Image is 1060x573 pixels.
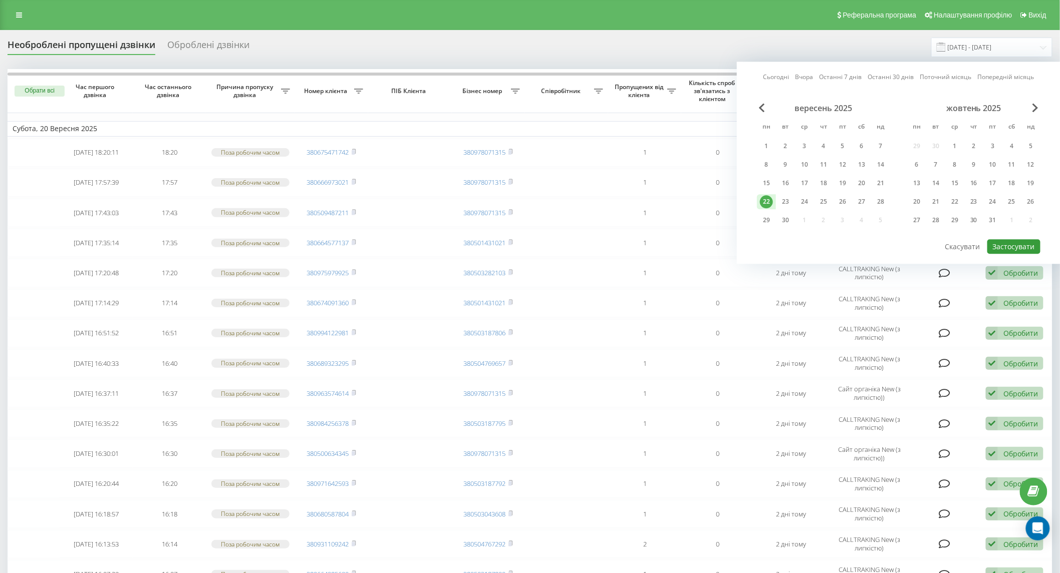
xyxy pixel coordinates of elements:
td: [DATE] 17:20:48 [60,259,133,287]
td: CALLTRAKING New (з липкістю) [828,319,911,347]
div: Обробити [1003,389,1038,398]
div: Open Intercom Messenger [1026,516,1050,540]
div: вт 16 вер 2025 р. [776,176,795,191]
div: Поза робочим часом [211,269,290,277]
span: ПІБ Клієнта [377,87,443,95]
td: CALLTRAKING New (з липкістю) [828,409,911,437]
abbr: п’ятниця [985,120,1000,135]
div: пн 1 вер 2025 р. [757,139,776,154]
div: пт 26 вер 2025 р. [833,194,852,209]
td: [DATE] 16:13:53 [60,530,133,558]
div: Поза робочим часом [211,479,290,488]
td: 1 [608,409,681,437]
div: нд 14 вер 2025 р. [871,157,890,172]
a: 380675471742 [307,148,349,157]
a: 380504769657 [464,359,506,368]
a: Вчора [796,73,814,82]
a: 380503187806 [464,328,506,337]
div: 20 [910,195,923,208]
div: нд 12 жовт 2025 р. [1021,157,1040,172]
div: 14 [874,158,887,171]
span: Next Month [1032,103,1038,112]
td: 1 [608,319,681,347]
div: 9 [779,158,792,171]
td: 0 [681,139,754,167]
a: 380503282103 [464,268,506,277]
div: пн 15 вер 2025 р. [757,176,776,191]
td: 1 [608,379,681,407]
div: вт 9 вер 2025 р. [776,157,795,172]
td: [DATE] 17:35:14 [60,229,133,257]
div: 5 [1024,140,1037,153]
div: сб 27 вер 2025 р. [852,194,871,209]
div: 30 [967,214,980,227]
td: [DATE] 16:18:57 [60,500,133,528]
td: 18:20 [133,139,206,167]
td: 2 дні тому [754,409,828,437]
td: 16:37 [133,379,206,407]
abbr: середа [797,120,812,135]
div: 13 [855,158,868,171]
div: Обробити [1003,328,1038,338]
td: 2 дні тому [754,470,828,498]
a: 380503187795 [464,419,506,428]
td: Субота, 20 Вересня 2025 [8,121,1052,136]
div: 28 [874,195,887,208]
a: 380509487211 [307,208,349,217]
span: Вихід [1029,11,1046,19]
abbr: неділя [873,120,888,135]
span: Співробітник [530,87,595,95]
div: сб 20 вер 2025 р. [852,176,871,191]
td: 16:18 [133,500,206,528]
div: 1 [760,140,773,153]
td: [DATE] 17:43:03 [60,199,133,227]
button: Скасувати [940,239,986,254]
a: 380975979925 [307,268,349,277]
abbr: субота [1004,120,1019,135]
div: 13 [910,177,923,190]
div: нд 19 жовт 2025 р. [1021,176,1040,191]
a: Сьогодні [763,73,789,82]
div: ср 17 вер 2025 р. [795,176,814,191]
td: 0 [681,289,754,317]
div: Поза робочим часом [211,419,290,428]
div: чт 16 жовт 2025 р. [964,176,983,191]
div: чт 18 вер 2025 р. [814,176,833,191]
div: сб 4 жовт 2025 р. [1002,139,1021,154]
td: 17:14 [133,289,206,317]
a: 380978071315 [464,148,506,157]
div: вт 23 вер 2025 р. [776,194,795,209]
span: Причина пропуску дзвінка [211,83,281,99]
div: 2 [967,140,980,153]
td: 1 [608,229,681,257]
div: 22 [948,195,961,208]
div: Обробити [1003,419,1038,428]
a: Останні 7 днів [820,73,862,82]
td: 1 [608,199,681,227]
span: Бізнес номер [457,87,511,95]
div: 11 [817,158,830,171]
td: 0 [681,500,754,528]
td: 0 [681,439,754,467]
div: 3 [986,140,999,153]
div: вт 21 жовт 2025 р. [926,194,945,209]
td: 0 [681,349,754,377]
div: вт 2 вер 2025 р. [776,139,795,154]
td: 1 [608,169,681,197]
div: сб 13 вер 2025 р. [852,157,871,172]
div: 8 [760,158,773,171]
div: нд 7 вер 2025 р. [871,139,890,154]
div: Поза робочим часом [211,389,290,398]
td: 0 [681,199,754,227]
td: [DATE] 16:30:01 [60,439,133,467]
div: ср 24 вер 2025 р. [795,194,814,209]
td: Сайт органіка New (з липкістю)) [828,379,911,407]
div: 26 [1024,195,1037,208]
div: 21 [929,195,942,208]
div: чт 9 жовт 2025 р. [964,157,983,172]
div: 7 [874,140,887,153]
div: пт 10 жовт 2025 р. [983,157,1002,172]
div: сб 25 жовт 2025 р. [1002,194,1021,209]
td: [DATE] 16:51:52 [60,319,133,347]
abbr: понеділок [909,120,924,135]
